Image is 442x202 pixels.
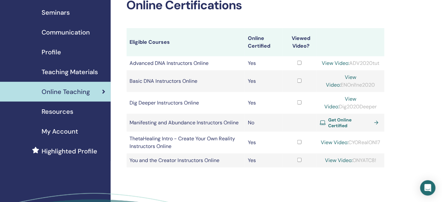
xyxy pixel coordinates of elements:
a: Get Online Certified [320,117,381,128]
a: View Video: [325,157,352,164]
a: View Video: [322,60,349,66]
td: Yes [245,56,282,70]
th: Eligible Courses [127,28,245,56]
div: ENOnl!ne2020 [320,74,381,89]
th: Online Certified [245,28,282,56]
td: Yes [245,92,282,114]
span: Resources [42,107,73,116]
td: Yes [245,132,282,153]
a: View Video: [321,139,348,146]
td: No [245,114,282,132]
span: Online Teaching [42,87,90,97]
div: ADV2020tut [320,59,381,67]
th: Viewed Video? [282,28,317,56]
div: Dig2020Deeper [320,95,381,111]
td: Yes [245,70,282,92]
td: Yes [245,153,282,167]
div: Open Intercom Messenger [420,180,436,196]
span: Highlighted Profile [42,146,97,156]
div: ONYATC8! [320,157,381,164]
span: Teaching Materials [42,67,98,77]
td: Dig Deeper Instructors Online [127,92,245,114]
div: CYORealON17 [320,139,381,146]
span: Seminars [42,8,70,17]
a: View Video: [324,96,356,110]
span: Profile [42,47,61,57]
td: You and the Creator Instructors Online [127,153,245,167]
td: Basic DNA Instructors Online [127,70,245,92]
a: View Video: [326,74,357,88]
td: Advanced DNA Instructors Online [127,56,245,70]
td: ThetaHealing Intro - Create Your Own Reality Instructors Online [127,132,245,153]
td: Manifesting and Abundance Instructors Online [127,114,245,132]
span: Get Online Certified [328,117,372,128]
span: My Account [42,127,78,136]
span: Communication [42,27,90,37]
